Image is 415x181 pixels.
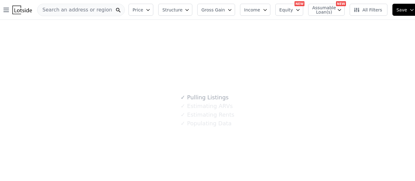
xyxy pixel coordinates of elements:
[162,7,182,13] span: Structure
[396,7,407,13] span: Save
[295,1,304,6] div: NEW
[37,6,112,14] span: Search an address or region
[181,103,185,109] span: ✓
[181,93,229,102] div: Pulling Listings
[240,4,270,16] button: Income
[158,4,192,16] button: Structure
[12,6,32,14] img: Lotside
[181,112,185,118] span: ✓
[197,4,235,16] button: Gross Gain
[244,7,260,13] span: Income
[181,110,234,119] div: Estimating Rents
[129,4,153,16] button: Price
[181,102,233,110] div: Estimating ARVs
[133,7,143,13] span: Price
[354,7,382,13] span: All Filters
[312,6,332,14] span: Assumable Loan(s)
[201,7,225,13] span: Gross Gain
[350,4,387,16] button: All Filters
[279,7,293,13] span: Equity
[336,1,346,6] div: NEW
[181,94,185,101] span: ✓
[275,4,303,16] button: Equity
[181,119,231,128] div: Populating Data
[308,4,345,16] button: Assumable Loan(s)
[181,120,185,127] span: ✓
